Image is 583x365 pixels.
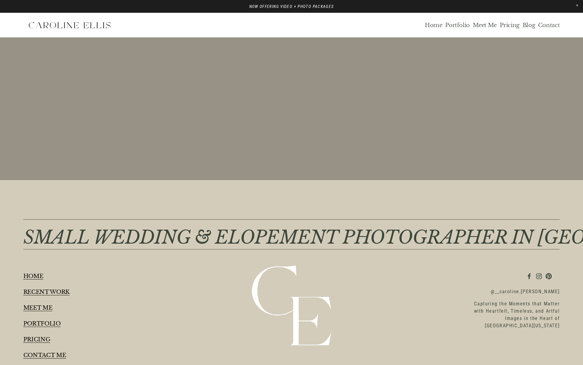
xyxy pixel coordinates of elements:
a: RECENT WORK [23,289,70,295]
a: HOME [23,273,43,279]
a: Meet Me [473,22,497,29]
a: Portfolio [445,22,470,29]
a: Ellis Illustrations [526,273,532,279]
a: Blog [523,22,535,29]
a: Instagram [536,273,542,279]
a: Pinterest [546,273,552,279]
p: Capturing the Moments that Matter with Heartfelt, Timeless, and Artful Images in the Heart of [GE... [473,300,560,329]
a: Contact [538,22,560,29]
a: MEET ME [23,305,52,311]
img: Western North Carolina Wedding Photographer [23,18,116,33]
a: Home [425,22,442,29]
a: CONTACT ME [23,352,66,358]
a: PRICING [23,336,50,342]
a: Pricing [500,22,520,29]
p: @__caroline.[PERSON_NAME] [473,288,560,295]
a: PORTFOLIO [23,321,61,327]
